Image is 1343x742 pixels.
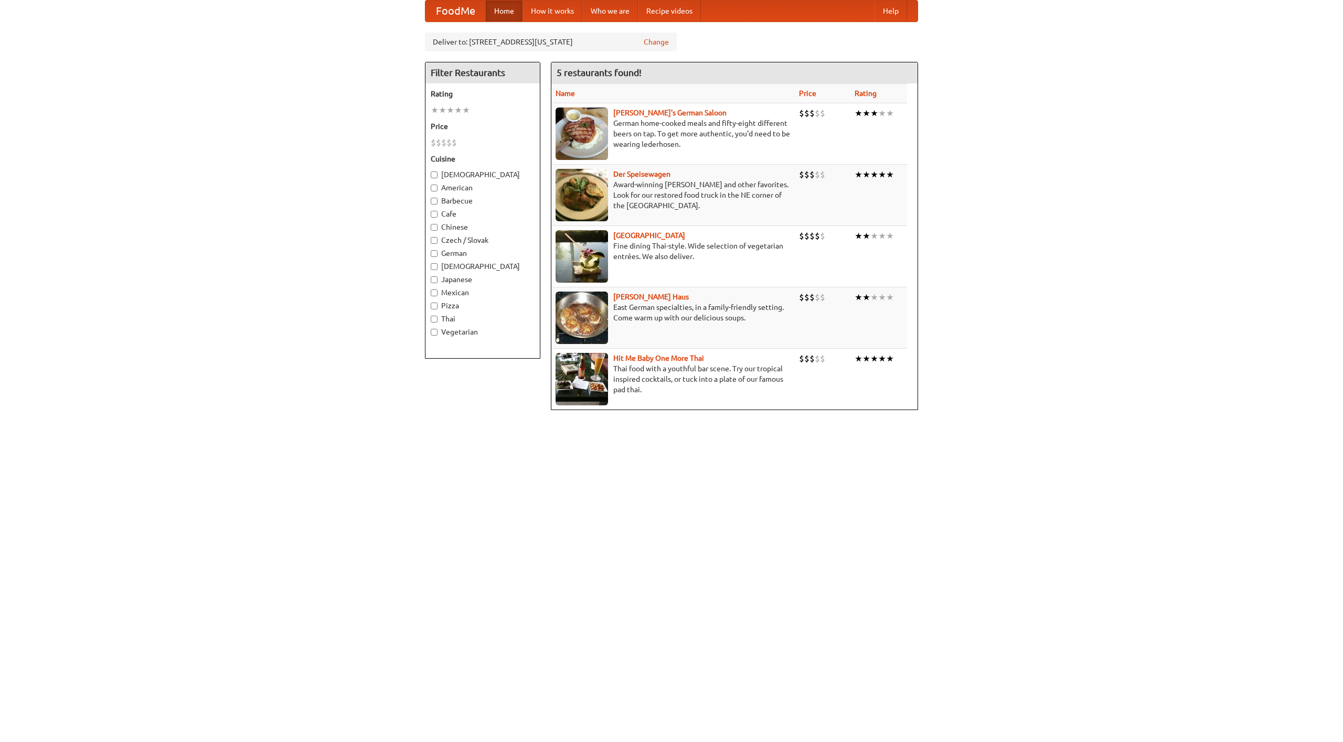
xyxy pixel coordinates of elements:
h5: Price [431,121,535,132]
li: ★ [878,107,886,119]
label: [DEMOGRAPHIC_DATA] [431,261,535,272]
li: $ [804,230,809,242]
li: $ [436,137,441,148]
li: ★ [855,169,862,180]
p: Fine dining Thai-style. Wide selection of vegetarian entrées. We also deliver. [556,241,791,262]
li: $ [799,353,804,364]
img: kohlhaus.jpg [556,292,608,344]
img: satay.jpg [556,230,608,283]
label: [DEMOGRAPHIC_DATA] [431,169,535,180]
a: Who we are [582,1,638,21]
label: Barbecue [431,196,535,206]
ng-pluralize: 5 restaurants found! [557,68,642,78]
input: Mexican [431,289,438,296]
input: Japanese [431,276,438,283]
input: German [431,250,438,257]
li: $ [815,107,820,119]
input: Barbecue [431,198,438,205]
li: $ [804,353,809,364]
a: [PERSON_NAME] Haus [613,293,689,301]
li: ★ [886,107,894,119]
li: ★ [878,292,886,303]
a: Recipe videos [638,1,701,21]
li: $ [799,107,804,119]
a: Home [486,1,523,21]
a: Change [644,37,669,47]
input: American [431,185,438,191]
li: ★ [878,353,886,364]
li: ★ [878,230,886,242]
a: Help [875,1,907,21]
a: Der Speisewagen [613,170,670,178]
li: ★ [862,107,870,119]
li: $ [809,353,815,364]
input: Cafe [431,211,438,218]
li: $ [452,137,457,148]
a: [GEOGRAPHIC_DATA] [613,231,685,240]
li: $ [815,292,820,303]
label: Chinese [431,222,535,232]
li: ★ [862,230,870,242]
li: $ [446,137,452,148]
li: ★ [886,292,894,303]
label: Mexican [431,287,535,298]
li: ★ [870,292,878,303]
div: Deliver to: [STREET_ADDRESS][US_STATE] [425,33,677,51]
label: Pizza [431,300,535,311]
li: ★ [439,104,446,116]
label: Czech / Slovak [431,235,535,245]
p: German home-cooked meals and fifty-eight different beers on tap. To get more authentic, you'd nee... [556,118,791,149]
a: Name [556,89,575,98]
li: ★ [862,292,870,303]
li: $ [804,169,809,180]
p: East German specialties, in a family-friendly setting. Come warm up with our delicious soups. [556,302,791,323]
h5: Rating [431,89,535,99]
li: $ [809,169,815,180]
li: ★ [862,169,870,180]
a: Price [799,89,816,98]
li: $ [431,137,436,148]
li: ★ [870,353,878,364]
li: ★ [454,104,462,116]
li: $ [820,107,825,119]
a: FoodMe [425,1,486,21]
img: esthers.jpg [556,107,608,160]
label: Vegetarian [431,327,535,337]
li: ★ [870,230,878,242]
li: ★ [870,169,878,180]
li: ★ [855,292,862,303]
li: ★ [855,230,862,242]
li: $ [815,230,820,242]
li: $ [809,107,815,119]
label: Thai [431,314,535,324]
a: Rating [855,89,877,98]
li: ★ [462,104,470,116]
label: Japanese [431,274,535,285]
li: $ [799,169,804,180]
input: [DEMOGRAPHIC_DATA] [431,171,438,178]
b: [PERSON_NAME]'s German Saloon [613,109,727,117]
h4: Filter Restaurants [425,62,540,83]
input: [DEMOGRAPHIC_DATA] [431,263,438,270]
h5: Cuisine [431,154,535,164]
li: $ [441,137,446,148]
a: Hit Me Baby One More Thai [613,354,704,362]
label: Cafe [431,209,535,219]
li: ★ [870,107,878,119]
li: $ [809,292,815,303]
img: babythai.jpg [556,353,608,405]
li: $ [815,169,820,180]
li: $ [815,353,820,364]
li: $ [799,230,804,242]
p: Award-winning [PERSON_NAME] and other favorites. Look for our restored food truck in the NE corne... [556,179,791,211]
li: ★ [431,104,439,116]
li: $ [804,107,809,119]
li: $ [809,230,815,242]
input: Vegetarian [431,329,438,336]
li: ★ [855,353,862,364]
li: $ [820,292,825,303]
li: ★ [886,353,894,364]
input: Chinese [431,224,438,231]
